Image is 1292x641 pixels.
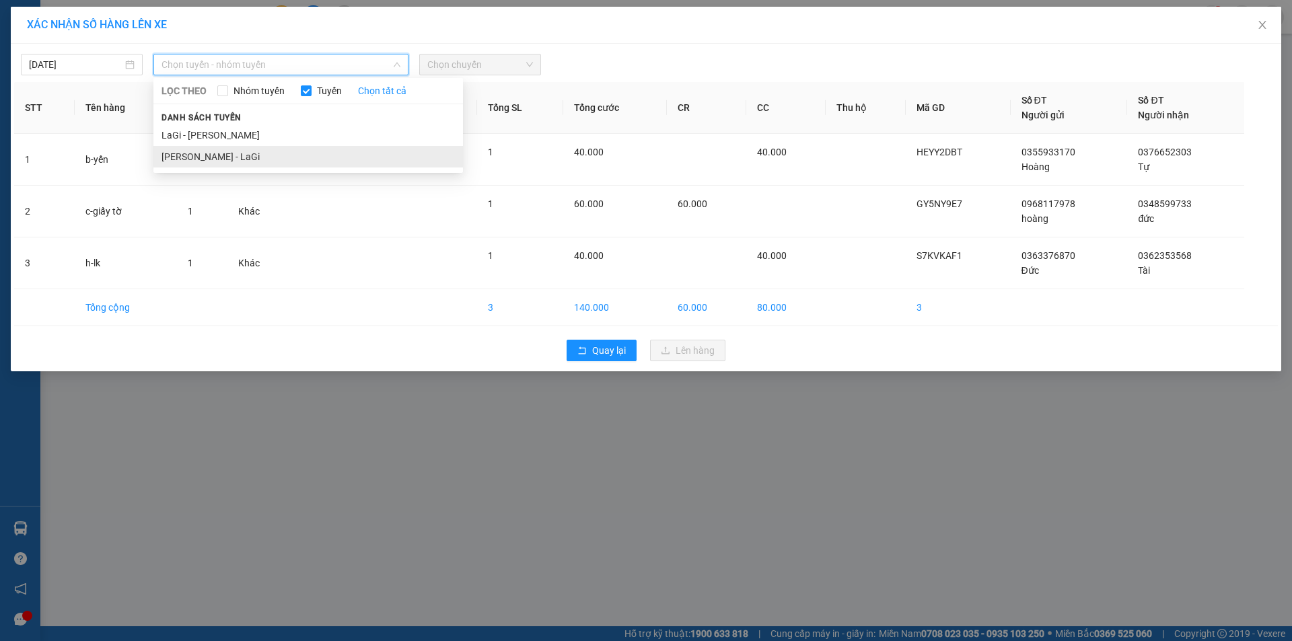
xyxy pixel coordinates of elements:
[14,186,75,237] td: 2
[1021,95,1047,106] span: Số ĐT
[1138,147,1192,157] span: 0376652303
[75,237,177,289] td: h-lk
[75,82,177,134] th: Tên hàng
[1138,213,1154,224] span: đức
[488,147,493,157] span: 1
[312,83,347,98] span: Tuyến
[1021,250,1075,261] span: 0363376870
[592,343,626,358] span: Quay lại
[667,82,746,134] th: CR
[14,134,75,186] td: 1
[757,147,787,157] span: 40.000
[393,61,401,69] span: down
[75,289,177,326] td: Tổng cộng
[574,147,604,157] span: 40.000
[826,82,906,134] th: Thu hộ
[188,206,193,217] span: 1
[667,289,746,326] td: 60.000
[1021,161,1050,172] span: Hoàng
[14,82,75,134] th: STT
[917,147,962,157] span: HEYY2DBT
[906,289,1010,326] td: 3
[358,83,406,98] a: Chọn tất cả
[1257,20,1268,30] span: close
[228,83,290,98] span: Nhóm tuyến
[563,82,667,134] th: Tổng cước
[1138,265,1150,276] span: Tài
[1021,265,1039,276] span: Đức
[1021,198,1075,209] span: 0968117978
[161,83,207,98] span: LỌC THEO
[153,124,463,146] li: LaGi - [PERSON_NAME]
[1021,147,1075,157] span: 0355933170
[488,250,493,261] span: 1
[1138,110,1189,120] span: Người nhận
[153,146,463,167] li: [PERSON_NAME] - LaGi
[906,82,1010,134] th: Mã GD
[227,186,294,237] td: Khác
[75,186,177,237] td: c-giấy tờ
[161,54,400,75] span: Chọn tuyến - nhóm tuyến
[477,82,564,134] th: Tổng SL
[188,258,193,268] span: 1
[567,340,637,361] button: rollbackQuay lại
[14,237,75,289] td: 3
[678,198,707,209] span: 60.000
[227,237,294,289] td: Khác
[757,250,787,261] span: 40.000
[1021,213,1048,224] span: hoàng
[563,289,667,326] td: 140.000
[27,18,167,31] span: XÁC NHẬN SỐ HÀNG LÊN XE
[574,198,604,209] span: 60.000
[477,289,564,326] td: 3
[917,250,962,261] span: S7KVKAF1
[1138,95,1163,106] span: Số ĐT
[1021,110,1065,120] span: Người gửi
[1138,161,1149,172] span: Tự
[1138,198,1192,209] span: 0348599733
[488,198,493,209] span: 1
[574,250,604,261] span: 40.000
[650,340,725,361] button: uploadLên hàng
[577,346,587,356] span: rollback
[153,112,250,124] span: Danh sách tuyến
[29,57,122,72] input: 15/10/2025
[1138,250,1192,261] span: 0362353568
[746,289,826,326] td: 80.000
[746,82,826,134] th: CC
[1244,7,1281,44] button: Close
[75,134,177,186] td: b-yến
[917,198,962,209] span: GY5NY9E7
[427,54,533,75] span: Chọn chuyến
